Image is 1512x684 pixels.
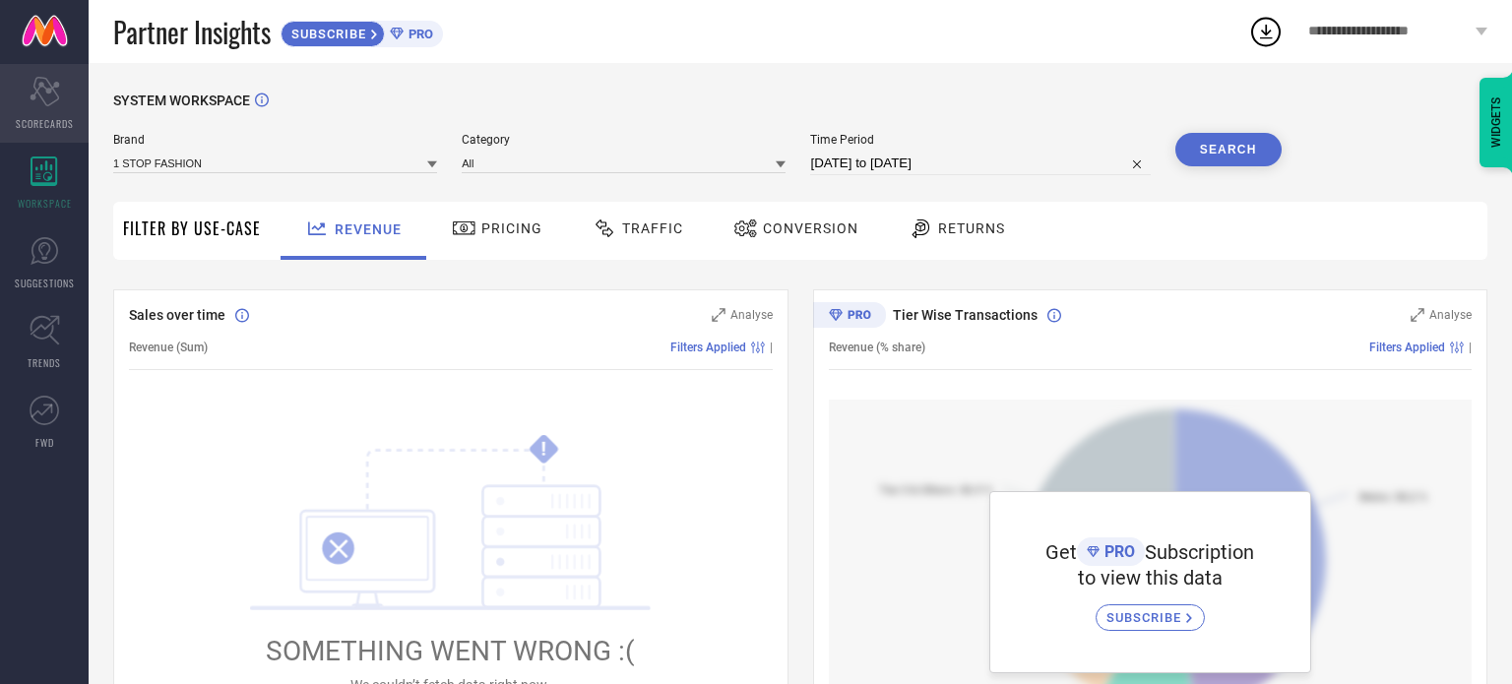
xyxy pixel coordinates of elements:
div: Premium [813,302,886,332]
span: to view this data [1078,566,1223,590]
input: Select time period [810,152,1150,175]
span: Traffic [622,220,683,236]
span: Filter By Use-Case [123,217,261,240]
span: SCORECARDS [16,116,74,131]
span: SYSTEM WORKSPACE [113,93,250,108]
span: SOMETHING WENT WRONG :( [266,635,635,667]
span: Conversion [763,220,858,236]
span: Filters Applied [1369,341,1445,354]
span: Revenue (% share) [829,341,925,354]
span: | [770,341,773,354]
span: PRO [1100,542,1135,561]
span: Sales over time [129,307,225,323]
span: PRO [404,27,433,41]
span: Subscription [1145,540,1254,564]
span: Time Period [810,133,1150,147]
span: Analyse [1429,308,1472,322]
span: Revenue (Sum) [129,341,208,354]
span: Get [1045,540,1077,564]
span: SUBSCRIBE [1106,610,1186,625]
span: SUGGESTIONS [15,276,75,290]
span: | [1469,341,1472,354]
tspan: ! [541,438,546,461]
span: Filters Applied [670,341,746,354]
span: Returns [938,220,1005,236]
span: FWD [35,435,54,450]
span: Revenue [335,221,402,237]
span: Tier Wise Transactions [893,307,1038,323]
span: SUBSCRIBE [282,27,371,41]
div: Open download list [1248,14,1284,49]
svg: Zoom [712,308,725,322]
a: SUBSCRIBEPRO [281,16,443,47]
span: WORKSPACE [18,196,72,211]
span: Analyse [730,308,773,322]
span: Category [462,133,786,147]
span: Pricing [481,220,542,236]
a: SUBSCRIBE [1096,590,1205,631]
button: Search [1175,133,1282,166]
svg: Zoom [1411,308,1424,322]
span: TRENDS [28,355,61,370]
span: Brand [113,133,437,147]
span: Partner Insights [113,12,271,52]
